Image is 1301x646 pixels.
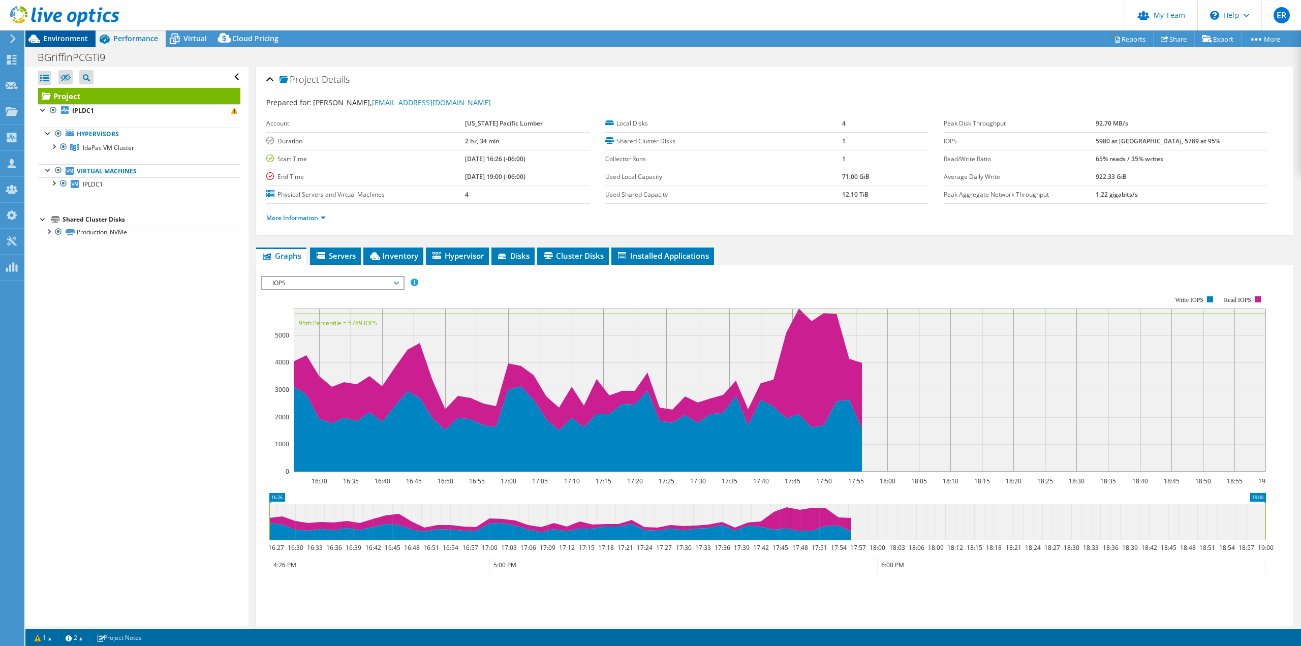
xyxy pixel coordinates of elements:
label: Collector Runs [605,154,842,164]
text: 17:35 [722,477,737,485]
label: Peak Aggregate Network Throughput [944,190,1096,200]
text: 17:09 [540,543,555,552]
b: 5980 at [GEOGRAPHIC_DATA], 5789 at 95% [1096,137,1220,145]
span: Project [280,75,319,85]
text: 17:00 [482,543,498,552]
text: 18:51 [1199,543,1215,552]
label: End Time [266,172,465,182]
a: 2 [58,631,90,644]
b: 4 [465,190,469,199]
text: 2000 [275,413,289,421]
text: 18:48 [1180,543,1196,552]
span: Graphs [261,251,301,261]
text: 18:15 [974,477,990,485]
text: 95th Percentile = 5789 IOPS [299,319,377,327]
text: 18:54 [1219,543,1235,552]
b: 4 [842,119,846,128]
text: 18:21 [1006,543,1021,552]
text: 18:39 [1122,543,1138,552]
text: 1000 [275,440,289,448]
text: 18:05 [911,477,927,485]
text: 16:57 [462,543,478,552]
text: 18:33 [1083,543,1099,552]
text: 18:25 [1037,477,1053,485]
text: 18:00 [880,477,895,485]
text: 17:05 [532,477,548,485]
a: Share [1153,31,1195,47]
text: 17:00 [501,477,516,485]
b: 12.10 TiB [842,190,869,199]
text: 17:45 [772,543,788,552]
span: IdaPac VM Cluster [83,143,134,152]
label: Prepared for: [266,98,312,107]
text: 5000 [275,331,289,340]
a: 1 [27,631,59,644]
text: 16:39 [346,543,361,552]
text: 19:00 [1258,543,1274,552]
text: 18:50 [1195,477,1211,485]
text: 17:21 [617,543,633,552]
text: 16:51 [423,543,439,552]
text: 18:45 [1164,477,1180,485]
b: 65% reads / 35% writes [1096,155,1163,163]
text: 16:30 [312,477,327,485]
label: Account [266,118,465,129]
text: 18:20 [1006,477,1021,485]
text: 18:09 [928,543,944,552]
b: 1 [842,155,846,163]
text: 17:51 [812,543,827,552]
text: 18:30 [1069,477,1085,485]
b: [DATE] 16:26 (-06:00) [465,155,525,163]
span: Inventory [368,251,418,261]
label: Average Daily Write [944,172,1096,182]
a: Hypervisors [38,128,240,141]
text: 17:25 [659,477,674,485]
text: 16:55 [469,477,485,485]
text: 18:30 [1064,543,1079,552]
text: 17:12 [559,543,575,552]
label: Used Shared Capacity [605,190,842,200]
text: 18:42 [1141,543,1157,552]
label: Duration [266,136,465,146]
text: 17:15 [579,543,595,552]
a: Project [38,88,240,104]
span: Disks [497,251,530,261]
span: IPLDC1 [83,180,103,189]
text: 16:36 [326,543,342,552]
a: More [1241,31,1288,47]
text: 16:48 [404,543,420,552]
span: Servers [315,251,356,261]
text: 17:20 [627,477,643,485]
text: 17:50 [816,477,832,485]
text: 18:06 [909,543,924,552]
label: Read/Write Ratio [944,154,1096,164]
span: Details [322,73,350,85]
text: 18:10 [943,477,958,485]
b: 1 [842,137,846,145]
h1: BGriffinPCGTi9 [33,52,121,63]
text: 17:54 [831,543,847,552]
span: Performance [113,34,158,43]
text: 16:50 [438,477,453,485]
text: 18:55 [1227,477,1243,485]
a: Virtual Machines [38,164,240,177]
text: 17:48 [792,543,808,552]
a: IdaPac VM Cluster [38,141,240,154]
span: Environment [43,34,88,43]
text: 16:35 [343,477,359,485]
text: 17:45 [785,477,800,485]
text: 17:06 [520,543,536,552]
text: 3000 [275,385,289,394]
text: 17:33 [695,543,711,552]
span: [PERSON_NAME], [313,98,491,107]
text: 17:10 [564,477,580,485]
label: Shared Cluster Disks [605,136,842,146]
a: Reports [1105,31,1154,47]
b: 71.00 GiB [842,172,870,181]
a: IPLDC1 [38,104,240,117]
b: 92.70 MB/s [1096,119,1128,128]
h2: Advanced Graph Controls [261,623,382,643]
text: 16:45 [406,477,422,485]
a: Export [1194,31,1242,47]
label: Physical Servers and Virtual Machines [266,190,465,200]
